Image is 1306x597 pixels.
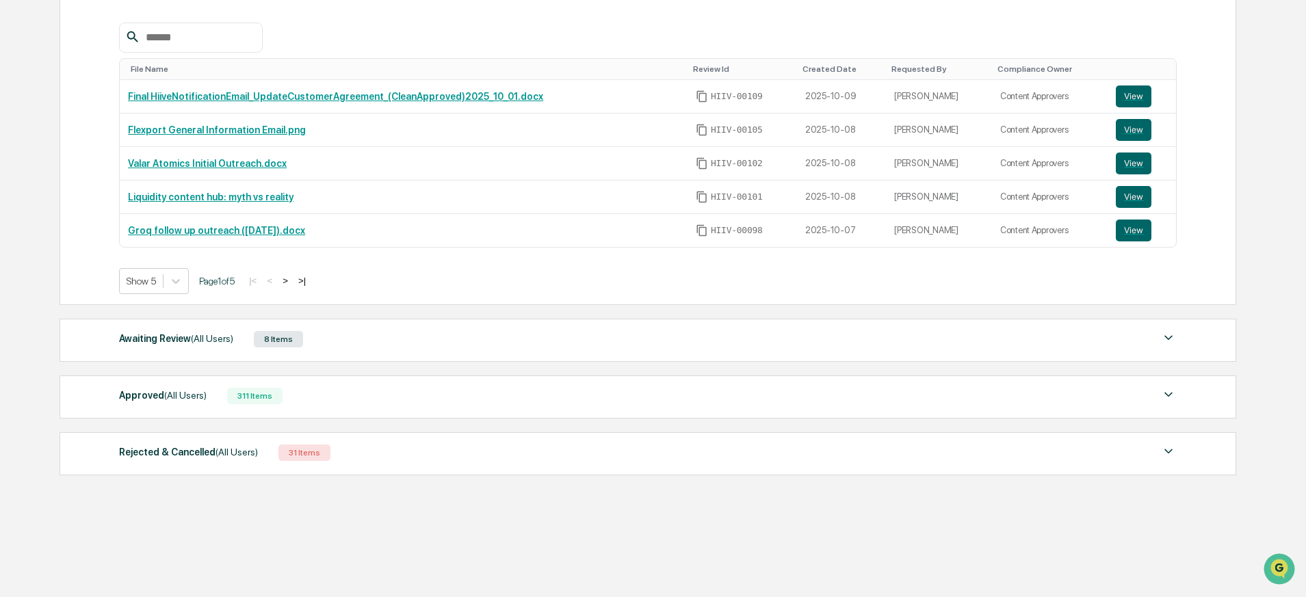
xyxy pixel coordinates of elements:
[254,331,303,347] div: 8 Items
[119,386,207,404] div: Approved
[886,80,992,114] td: [PERSON_NAME]
[1119,64,1171,74] div: Toggle SortBy
[278,445,330,461] div: 31 Items
[27,198,86,212] span: Data Lookup
[47,105,224,118] div: Start new chat
[128,191,293,202] a: Liquidity content hub: myth vs reality
[696,90,708,103] span: Copy Id
[1160,330,1177,346] img: caret
[1116,85,1168,107] a: View
[14,200,25,211] div: 🔎
[711,225,763,236] span: HIIV-00098
[96,231,166,242] a: Powered byPylon
[1116,186,1168,208] a: View
[119,443,258,461] div: Rejected & Cancelled
[797,147,886,181] td: 2025-10-08
[14,105,38,129] img: 1746055101610-c473b297-6a78-478c-a979-82029cc54cd1
[886,147,992,181] td: [PERSON_NAME]
[191,333,233,344] span: (All Users)
[886,114,992,147] td: [PERSON_NAME]
[131,64,682,74] div: Toggle SortBy
[216,447,258,457] span: (All Users)
[1116,119,1168,141] a: View
[227,388,283,404] div: 311 Items
[997,64,1103,74] div: Toggle SortBy
[278,275,292,287] button: >
[886,214,992,247] td: [PERSON_NAME]
[245,275,261,287] button: |<
[14,29,249,51] p: How can we help?
[1116,85,1151,107] button: View
[1116,152,1151,174] button: View
[992,147,1108,181] td: Content Approvers
[802,64,880,74] div: Toggle SortBy
[136,232,166,242] span: Pylon
[128,158,287,169] a: Valar Atomics Initial Outreach.docx
[27,172,88,186] span: Preclearance
[797,80,886,114] td: 2025-10-09
[696,224,708,237] span: Copy Id
[1116,220,1151,241] button: View
[696,124,708,136] span: Copy Id
[99,174,110,185] div: 🗄️
[1116,220,1168,241] a: View
[1160,443,1177,460] img: caret
[113,172,170,186] span: Attestations
[263,275,276,287] button: <
[294,275,310,287] button: >|
[1160,386,1177,403] img: caret
[8,193,92,217] a: 🔎Data Lookup
[696,157,708,170] span: Copy Id
[797,214,886,247] td: 2025-10-07
[992,80,1108,114] td: Content Approvers
[1116,152,1168,174] a: View
[992,214,1108,247] td: Content Approvers
[711,91,763,102] span: HIIV-00109
[1116,186,1151,208] button: View
[1116,119,1151,141] button: View
[1262,552,1299,589] iframe: Open customer support
[164,390,207,401] span: (All Users)
[992,114,1108,147] td: Content Approvers
[128,225,305,236] a: Groq follow up outreach ([DATE]).docx
[128,91,543,102] a: Final HiiveNotificationEmail_UpdateCustomerAgreement_(CleanApproved)2025_10_01.docx
[886,181,992,214] td: [PERSON_NAME]
[94,167,175,191] a: 🗄️Attestations
[711,124,763,135] span: HIIV-00105
[8,167,94,191] a: 🖐️Preclearance
[14,174,25,185] div: 🖐️
[891,64,987,74] div: Toggle SortBy
[47,118,173,129] div: We're available if you need us!
[711,191,763,202] span: HIIV-00101
[711,158,763,169] span: HIIV-00102
[119,330,233,347] div: Awaiting Review
[693,64,792,74] div: Toggle SortBy
[696,191,708,203] span: Copy Id
[992,181,1108,214] td: Content Approvers
[128,124,306,135] a: Flexport General Information Email.png
[797,114,886,147] td: 2025-10-08
[797,181,886,214] td: 2025-10-08
[233,109,249,125] button: Start new chat
[199,276,235,287] span: Page 1 of 5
